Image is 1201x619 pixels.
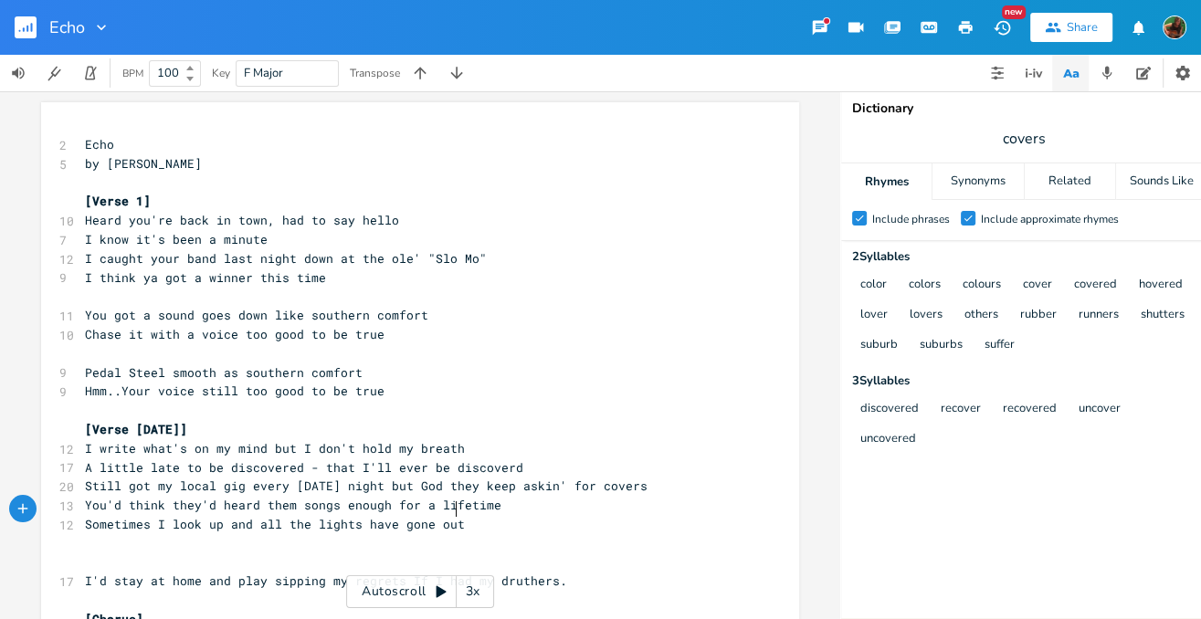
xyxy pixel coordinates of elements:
[85,383,385,399] span: Hmm..Your voice still too good to be true
[860,278,887,293] button: color
[85,193,151,209] span: [Verse 1]
[1003,129,1046,150] span: covers
[122,68,143,79] div: BPM
[85,212,399,228] span: Heard you're back in town, had to say hello
[941,402,981,417] button: recover
[85,477,648,494] span: Still got my local gig every [DATE] night but God they keep askin' for covers
[1079,308,1119,323] button: runners
[985,338,1015,353] button: suffer
[212,68,230,79] div: Key
[85,326,385,342] span: Chase it with a voice too good to be true
[85,572,567,589] span: I'd stay at home and play sipping my regrets If I had my druthers.
[85,497,501,513] span: You'd think they'd heard them songs enough for a lifetime
[1079,402,1121,417] button: uncover
[1023,278,1052,293] button: cover
[852,375,1196,387] div: 3 Syllable s
[860,432,916,447] button: uncovered
[963,278,1001,293] button: colours
[244,65,283,81] span: F Major
[85,364,363,381] span: Pedal Steel smooth as southern comfort
[457,575,490,608] div: 3x
[909,278,941,293] button: colors
[85,459,523,476] span: A little late to be discovered - that I'll ever be discoverd
[981,214,1119,225] div: Include approximate rhymes
[85,155,202,172] span: by [PERSON_NAME]
[1003,402,1057,417] button: recovered
[49,19,85,36] span: Echo
[860,338,898,353] button: suburb
[346,575,494,608] div: Autoscroll
[984,11,1020,44] button: New
[1020,308,1057,323] button: rubber
[872,214,950,225] div: Include phrases
[85,516,465,532] span: Sometimes I look up and all the lights have gone out
[1163,16,1186,39] img: Susan Rowe
[1074,278,1117,293] button: covered
[860,402,919,417] button: discovered
[1002,5,1026,19] div: New
[350,68,400,79] div: Transpose
[85,231,268,247] span: I know it's been a minute
[841,163,932,200] div: Rhymes
[910,308,943,323] button: lovers
[1141,308,1185,323] button: shutters
[852,251,1196,263] div: 2 Syllable s
[932,163,1023,200] div: Synonyms
[964,308,998,323] button: others
[85,307,428,323] span: You got a sound goes down like southern comfort
[1067,19,1098,36] div: Share
[85,440,465,456] span: I write what's on my mind but I don't hold my breath
[85,250,487,267] span: I caught your band last night down at the ole' "Slo Mo"
[852,102,1196,115] div: Dictionary
[85,136,114,152] span: Echo
[1030,13,1112,42] button: Share
[920,338,963,353] button: suburbs
[860,308,888,323] button: lover
[1025,163,1115,200] div: Related
[85,421,187,437] span: [Verse [DATE]]
[85,269,326,286] span: I think ya got a winner this time
[1139,278,1183,293] button: hovered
